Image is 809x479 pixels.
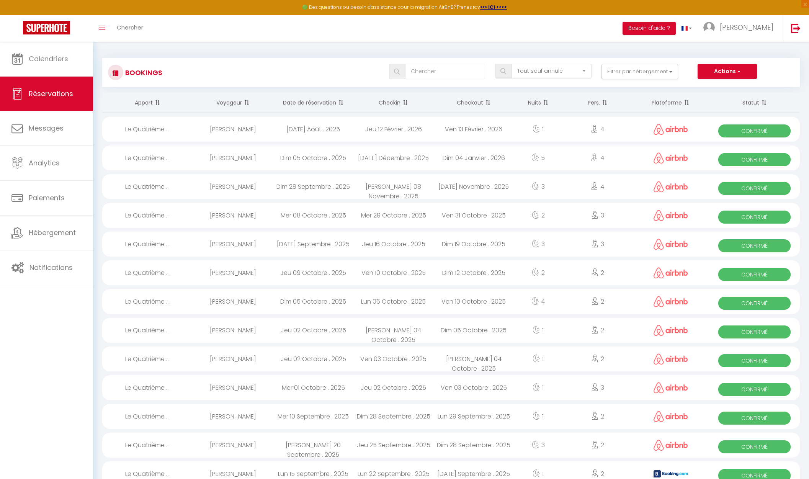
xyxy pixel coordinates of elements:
[623,22,676,35] button: Besoin d'aide ?
[709,93,800,113] th: Sort by status
[698,15,783,42] a: ... [PERSON_NAME]
[111,15,149,42] a: Chercher
[720,23,773,32] span: [PERSON_NAME]
[29,228,76,237] span: Hébergement
[514,93,563,113] th: Sort by nights
[632,93,709,113] th: Sort by channel
[791,23,801,33] img: logout
[29,158,60,168] span: Analytics
[29,263,73,272] span: Notifications
[273,93,353,113] th: Sort by booking date
[601,64,678,79] button: Filtrer par hébergement
[193,93,273,113] th: Sort by guest
[563,93,632,113] th: Sort by people
[703,22,715,33] img: ...
[117,23,143,31] span: Chercher
[433,93,514,113] th: Sort by checkout
[29,54,68,64] span: Calendriers
[480,4,507,10] a: >>> ICI <<<<
[29,193,65,203] span: Paiements
[102,93,193,113] th: Sort by rentals
[29,89,73,98] span: Réservations
[698,64,757,79] button: Actions
[23,21,70,34] img: Super Booking
[123,64,162,81] h3: Bookings
[405,64,485,79] input: Chercher
[29,123,64,133] span: Messages
[353,93,434,113] th: Sort by checkin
